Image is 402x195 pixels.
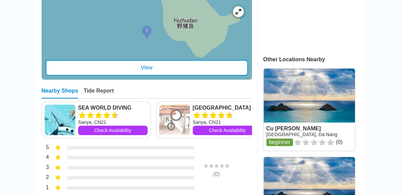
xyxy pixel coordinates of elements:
[78,126,148,135] a: Check Availability
[193,104,262,111] a: [GEOGRAPHIC_DATA]
[45,104,75,135] img: SEA WORLD DIVING
[193,119,262,126] div: Sanya, CN21
[46,60,248,76] div: View
[263,56,366,63] div: Other Locations Nearby
[78,119,148,126] div: Sanya, CN21
[42,153,49,162] div: 4
[42,184,49,193] div: 1
[191,171,242,177] div: ( 0 )
[78,104,148,111] a: SEA WORLD DIVING
[193,126,262,135] a: Check Availability
[84,88,114,98] div: Tide Report
[159,104,190,135] img: Sanya Diving Resort
[42,174,49,182] div: 2
[42,88,78,98] div: Nearby Shops
[42,144,49,152] div: 5
[42,164,49,173] div: 3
